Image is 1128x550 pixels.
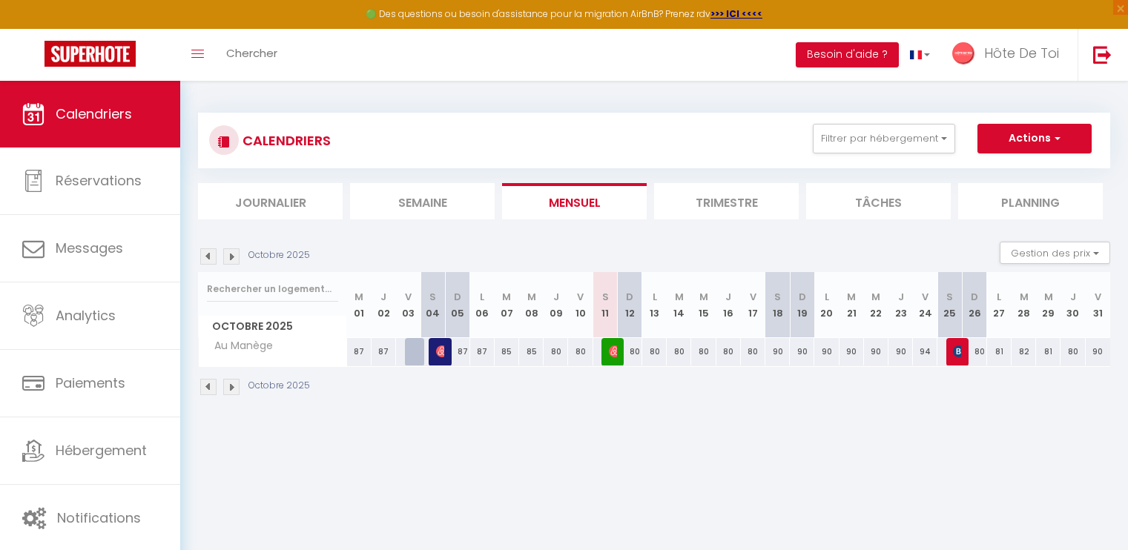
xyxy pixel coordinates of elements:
[405,290,412,304] abbr: V
[790,272,814,338] th: 19
[774,290,781,304] abbr: S
[987,338,1012,365] div: 81
[1061,338,1085,365] div: 80
[495,338,519,365] div: 85
[215,29,288,81] a: Chercher
[350,183,495,219] li: Semaine
[347,272,372,338] th: 01
[654,183,799,219] li: Trimestre
[937,272,962,338] th: 25
[626,290,633,304] abbr: D
[347,338,372,365] div: 87
[898,290,904,304] abbr: J
[806,183,951,219] li: Tâches
[675,290,684,304] abbr: M
[813,124,955,153] button: Filtrer par hébergement
[248,248,310,262] p: Octobre 2025
[56,374,125,392] span: Paiements
[952,42,974,64] img: ...
[790,338,814,365] div: 90
[997,290,1001,304] abbr: L
[618,338,642,365] div: 80
[618,272,642,338] th: 12
[56,306,116,325] span: Analytics
[741,272,765,338] th: 17
[864,338,888,365] div: 90
[922,290,929,304] abbr: V
[765,338,790,365] div: 90
[716,338,741,365] div: 80
[642,272,667,338] th: 13
[941,29,1078,81] a: ... Hôte De Toi
[840,272,864,338] th: 21
[750,290,756,304] abbr: V
[470,338,495,365] div: 87
[502,183,647,219] li: Mensuel
[454,290,461,304] abbr: D
[445,272,469,338] th: 05
[987,272,1012,338] th: 27
[725,290,731,304] abbr: J
[642,338,667,365] div: 80
[667,338,691,365] div: 80
[765,272,790,338] th: 18
[1044,290,1053,304] abbr: M
[420,272,445,338] th: 04
[699,290,708,304] abbr: M
[971,290,978,304] abbr: D
[1061,272,1085,338] th: 30
[1020,290,1029,304] abbr: M
[958,183,1103,219] li: Planning
[602,290,609,304] abbr: S
[825,290,829,304] abbr: L
[568,272,593,338] th: 10
[1000,242,1110,264] button: Gestion des prix
[913,338,937,365] div: 94
[1036,272,1061,338] th: 29
[553,290,559,304] abbr: J
[198,183,343,219] li: Journalier
[495,272,519,338] th: 07
[56,441,147,460] span: Hébergement
[239,124,331,157] h3: CALENDRIERS
[519,338,544,365] div: 85
[913,272,937,338] th: 24
[544,338,568,365] div: 80
[207,276,338,302] input: Rechercher un logement...
[568,338,593,365] div: 80
[1036,338,1061,365] div: 81
[963,338,987,365] div: 80
[56,105,132,123] span: Calendriers
[396,272,420,338] th: 03
[1086,338,1110,365] div: 90
[796,42,899,67] button: Besoin d'aide ?
[1012,272,1036,338] th: 28
[436,337,444,365] span: Natachanast Doucet
[199,316,346,337] span: Octobre 2025
[691,272,716,338] th: 15
[667,272,691,338] th: 14
[888,338,913,365] div: 90
[248,379,310,393] p: Octobre 2025
[741,338,765,365] div: 80
[691,338,716,365] div: 80
[57,508,141,527] span: Notifications
[56,171,142,190] span: Réservations
[1095,290,1101,304] abbr: V
[871,290,880,304] abbr: M
[847,290,856,304] abbr: M
[1070,290,1076,304] abbr: J
[502,290,511,304] abbr: M
[609,337,617,365] span: [PERSON_NAME]
[372,272,396,338] th: 02
[963,272,987,338] th: 26
[226,45,277,61] span: Chercher
[977,124,1092,153] button: Actions
[710,7,762,20] a: >>> ICI <<<<
[653,290,657,304] abbr: L
[1086,272,1110,338] th: 31
[953,337,961,365] span: [PERSON_NAME]
[984,44,1059,62] span: Hôte De Toi
[445,338,469,365] div: 87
